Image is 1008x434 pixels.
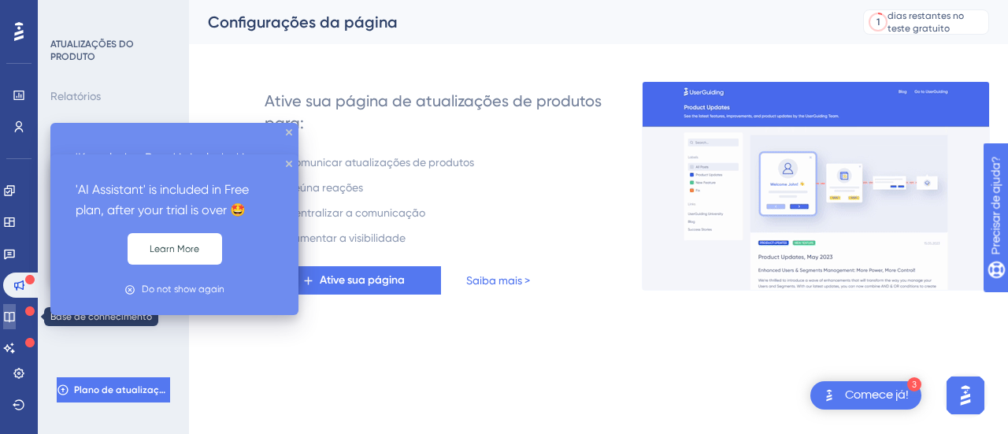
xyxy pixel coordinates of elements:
[888,10,964,34] font: dias restantes no teste gratuito
[642,81,990,291] img: 253145e29d1258e126a18a92d52e03bb.gif
[57,377,170,402] button: Plano de atualização
[286,161,292,167] div: fechar dica de ferramenta
[810,381,921,410] div: Abra a lista de verificação Comece!, módulos restantes: 3
[37,7,135,19] font: Precisar de ajuda?
[912,380,917,389] font: 3
[286,129,292,135] div: fechar dica de ferramenta
[50,82,101,110] button: Relatórios
[287,232,406,244] font: Aumentar a visibilidade
[466,271,530,290] a: Saiba mais >
[845,388,909,401] font: Comece já!
[208,13,398,32] font: Configurações da página
[50,117,102,145] button: Postagens
[128,233,222,265] button: Learn More
[50,39,134,62] font: ATUALIZAÇÕES DO PRODUTO
[74,384,171,395] font: Plano de atualização
[50,90,101,102] font: Relatórios
[287,181,363,194] font: Reúna reações
[942,372,989,419] iframe: Iniciador do Assistente de IA do UserGuiding
[76,148,273,189] p: 'Knowledge Base' is included in Free plan, after your trial is over 🤩
[265,91,602,132] font: Ative sua página de atualizações de produtos para:
[76,180,273,221] p: 'AI Assistant' is included in Free plan, after your trial is over 🤩
[265,266,441,295] button: Ative sua página
[820,386,839,405] img: imagem-do-lançador-texto-alternativo
[320,273,405,287] font: Ative sua página
[287,156,474,169] font: Comunicar atualizações de produtos
[287,206,425,219] font: Centralizar a comunicação
[142,282,224,297] div: Do not show again
[876,17,880,28] font: 1
[466,274,530,287] font: Saiba mais >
